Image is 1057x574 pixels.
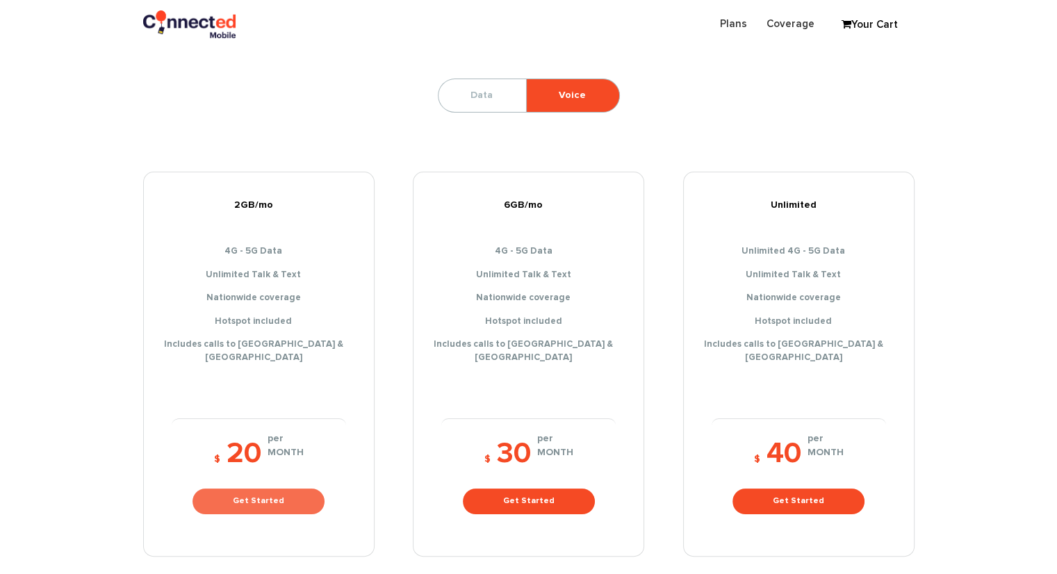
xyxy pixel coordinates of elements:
[439,79,525,112] a: Data
[694,315,903,329] li: Hotspot included
[268,445,304,459] i: MONTH
[154,338,363,364] li: Includes calls to [GEOGRAPHIC_DATA] & [GEOGRAPHIC_DATA]
[767,439,801,468] span: 40
[710,10,757,38] a: Plans
[537,445,573,459] i: MONTH
[694,292,903,305] li: Nationwide coverage
[424,315,633,329] li: Hotspot included
[154,245,363,259] li: 4G - 5G Data
[463,489,595,514] a: Get Started
[424,338,633,364] li: Includes calls to [GEOGRAPHIC_DATA] & [GEOGRAPHIC_DATA]
[757,10,824,38] a: Coverage
[694,338,903,364] li: Includes calls to [GEOGRAPHIC_DATA] & [GEOGRAPHIC_DATA]
[808,432,844,445] i: per
[497,439,531,468] span: 30
[268,432,304,445] i: per
[484,454,491,464] span: $
[154,292,363,305] li: Nationwide coverage
[835,15,904,35] a: Your Cart
[214,454,220,464] span: $
[154,269,363,282] li: Unlimited Talk & Text
[192,489,325,514] a: Get Started
[154,200,363,211] h5: 2GB/mo
[694,245,903,259] li: Unlimited 4G - 5G Data
[537,432,573,445] i: per
[424,245,633,259] li: 4G - 5G Data
[694,200,903,211] h5: Unlimited
[732,489,865,514] a: Get Started
[424,269,633,282] li: Unlimited Talk & Text
[896,413,1057,574] iframe: Chat Widget
[694,269,903,282] li: Unlimited Talk & Text
[808,445,844,459] i: MONTH
[424,292,633,305] li: Nationwide coverage
[527,79,618,112] a: Voice
[754,454,760,464] span: $
[424,200,633,211] h5: 6GB/mo
[154,315,363,329] li: Hotspot included
[227,439,261,468] span: 20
